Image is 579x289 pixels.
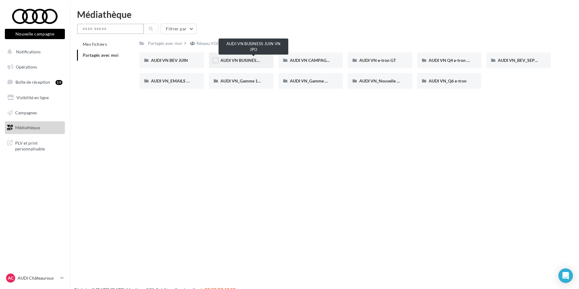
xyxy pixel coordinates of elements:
[359,58,396,63] span: AUDI VN e-tron GT
[161,24,196,34] button: Filtrer par
[83,52,119,58] span: Partagés avec moi
[290,78,343,83] span: AUDI VN_Gamme Q8 e-tron
[220,58,285,63] span: AUDI VN BUSINESS JUIN VN JPO
[4,121,66,134] a: Médiathèque
[77,10,572,19] div: Médiathèque
[290,58,385,63] span: AUDI VN CAMPAGNE HYBRIDE RECHARGEABLE
[359,78,415,83] span: AUDI VN_Nouvelle A6 e-tron
[18,275,58,281] p: AUDI Châteauroux
[4,136,66,154] a: PLV et print personnalisable
[4,61,66,73] a: Opérations
[558,268,573,283] div: Open Intercom Messenger
[83,42,107,47] span: Mes fichiers
[429,78,467,83] span: AUDI VN_Q6 e-tron
[16,49,41,54] span: Notifications
[15,139,62,152] span: PLV et print personnalisable
[4,45,64,58] button: Notifications
[15,125,40,130] span: Médiathèque
[16,95,49,100] span: Visibilité en ligne
[5,29,65,39] button: Nouvelle campagne
[8,275,14,281] span: AC
[5,272,65,284] a: AC AUDI Châteauroux
[148,40,182,46] div: Partagés avec moi
[15,79,50,85] span: Boîte de réception
[219,39,288,55] div: AUDI VN BUSINESS JUIN VN JPO
[4,76,66,89] a: Boîte de réception19
[151,78,215,83] span: AUDI VN_EMAILS COMMANDES
[498,58,551,63] span: AUDI VN_BEV_SEPTEMBRE
[15,110,37,115] span: Campagnes
[4,91,66,104] a: Visibilité en ligne
[4,106,66,119] a: Campagnes
[151,58,188,63] span: AUDI VN BEV JUIN
[220,78,286,83] span: AUDI VN_Gamme 100% électrique
[196,40,231,46] div: Réseau VGF AUDI
[16,64,37,69] span: Opérations
[55,80,62,85] div: 19
[429,58,485,63] span: AUDI VN Q4 e-tron sans offre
